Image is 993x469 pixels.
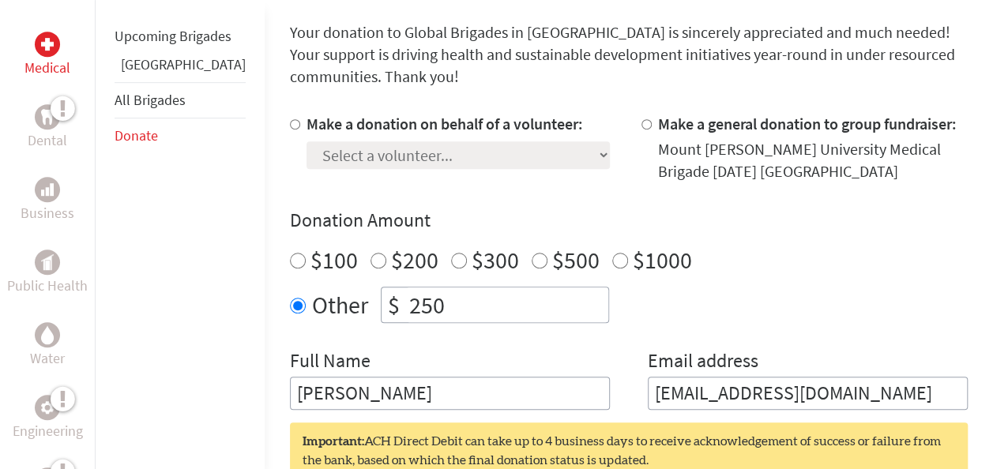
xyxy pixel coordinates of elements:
[648,348,758,377] label: Email address
[648,377,968,410] input: Your Email
[35,395,60,420] div: Engineering
[552,245,600,275] label: $500
[307,114,583,133] label: Make a donation on behalf of a volunteer:
[115,118,246,153] li: Donate
[7,250,88,297] a: Public HealthPublic Health
[13,420,83,442] p: Engineering
[472,245,519,275] label: $300
[35,177,60,202] div: Business
[303,435,364,448] strong: Important:
[290,377,610,410] input: Enter Full Name
[35,322,60,347] div: Water
[406,287,608,322] input: Enter Amount
[24,32,70,79] a: MedicalMedical
[35,250,60,275] div: Public Health
[24,57,70,79] p: Medical
[310,245,358,275] label: $100
[41,183,54,196] img: Business
[41,109,54,124] img: Dental
[658,114,957,133] label: Make a general donation to group fundraiser:
[115,126,158,144] a: Donate
[30,322,65,370] a: WaterWater
[21,202,74,224] p: Business
[115,19,246,54] li: Upcoming Brigades
[633,245,692,275] label: $1000
[391,245,438,275] label: $200
[28,129,67,152] p: Dental
[290,208,968,233] h4: Donation Amount
[41,38,54,51] img: Medical
[290,348,370,377] label: Full Name
[658,138,968,182] div: Mount [PERSON_NAME] University Medical Brigade [DATE] [GEOGRAPHIC_DATA]
[13,395,83,442] a: EngineeringEngineering
[41,325,54,343] img: Water
[35,104,60,129] div: Dental
[115,54,246,82] li: Guatemala
[7,275,88,297] p: Public Health
[115,27,231,45] a: Upcoming Brigades
[382,287,406,322] div: $
[115,91,186,109] a: All Brigades
[312,287,368,323] label: Other
[41,401,54,414] img: Engineering
[30,347,65,370] p: Water
[41,254,54,270] img: Public Health
[121,55,246,73] a: [GEOGRAPHIC_DATA]
[21,177,74,224] a: BusinessBusiness
[115,82,246,118] li: All Brigades
[290,21,968,88] p: Your donation to Global Brigades in [GEOGRAPHIC_DATA] is sincerely appreciated and much needed! Y...
[35,32,60,57] div: Medical
[28,104,67,152] a: DentalDental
